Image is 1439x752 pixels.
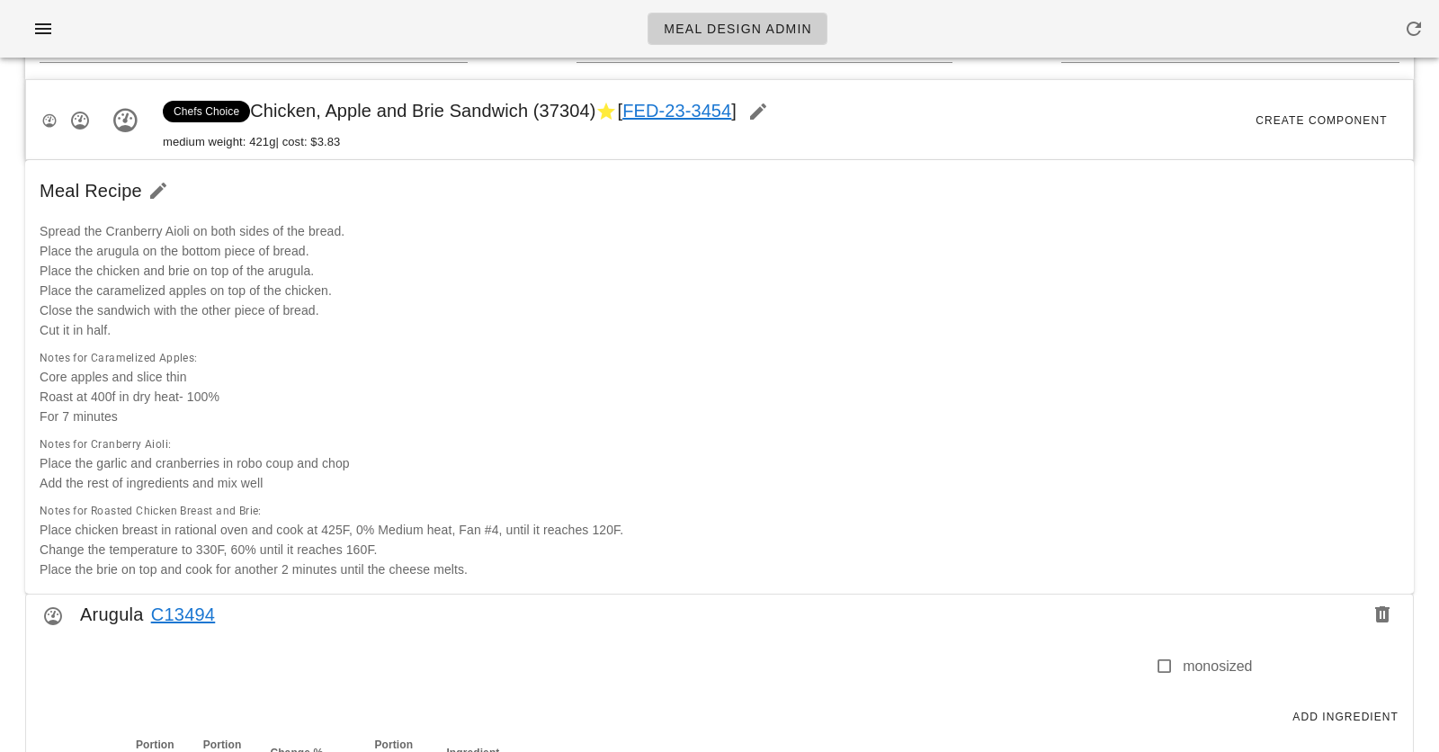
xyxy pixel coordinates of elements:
[40,562,468,577] span: Place the brie on top and cook for another 2 minutes until the cheese melts.
[663,22,812,36] span: Meal Design Admin
[163,133,275,151] span: medium weight: 421g
[174,101,239,122] span: Chefs Choice
[1284,704,1406,730] button: Add Ingredient
[648,13,827,45] a: Meal Design Admin
[576,33,953,62] div: Time of daylunch
[40,523,623,537] span: Place chicken breast in rational oven and cook at 425F, 0% Medium heat, Fan #4, until it reaches ...
[40,283,332,298] span: Place the caramelized apples on top of the chicken.
[40,389,219,404] span: Roast at 400f in dry heat- 100%
[40,33,468,62] div: DietChefs Choice
[144,600,216,629] a: C13494
[40,476,263,490] span: Add the rest of ingredients and mix well
[1292,711,1399,723] span: Add Ingredient
[275,133,340,151] span: | cost: $3.83
[40,224,344,238] span: Spread the Cranberry Aioli on both sides of the bread.
[1244,80,1399,161] button: Create Component
[1183,658,1252,676] label: monosized
[25,160,1414,221] div: Meal Recipe
[40,438,171,451] span: Notes for Cranberry Aioli:
[40,542,377,557] span: Change the temperature to 330F, 60% until it reaches 160F.
[40,505,262,517] span: Notes for Roasted Chicken Breast and Brie:
[622,101,731,121] a: FED-23-3454
[40,409,118,424] span: For 7 minutes
[40,370,187,384] span: Core apples and slice thin
[1255,114,1387,127] span: Create Component
[40,244,309,258] span: Place the arugula on the bottom piece of bread.
[26,595,1413,645] div: Arugula
[40,323,111,337] span: Cut it in half.
[40,264,314,278] span: Place the chicken and brie on top of the arugula.
[40,352,198,364] span: Notes for Caramelized Apples:
[40,303,319,318] span: Close the sandwich with the other piece of bread.
[617,101,737,121] span: [ ]
[163,101,780,121] span: Chicken, Apple and Brie Sandwich (37304)
[40,456,350,470] span: Place the garlic and cranberries in robo coup and chop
